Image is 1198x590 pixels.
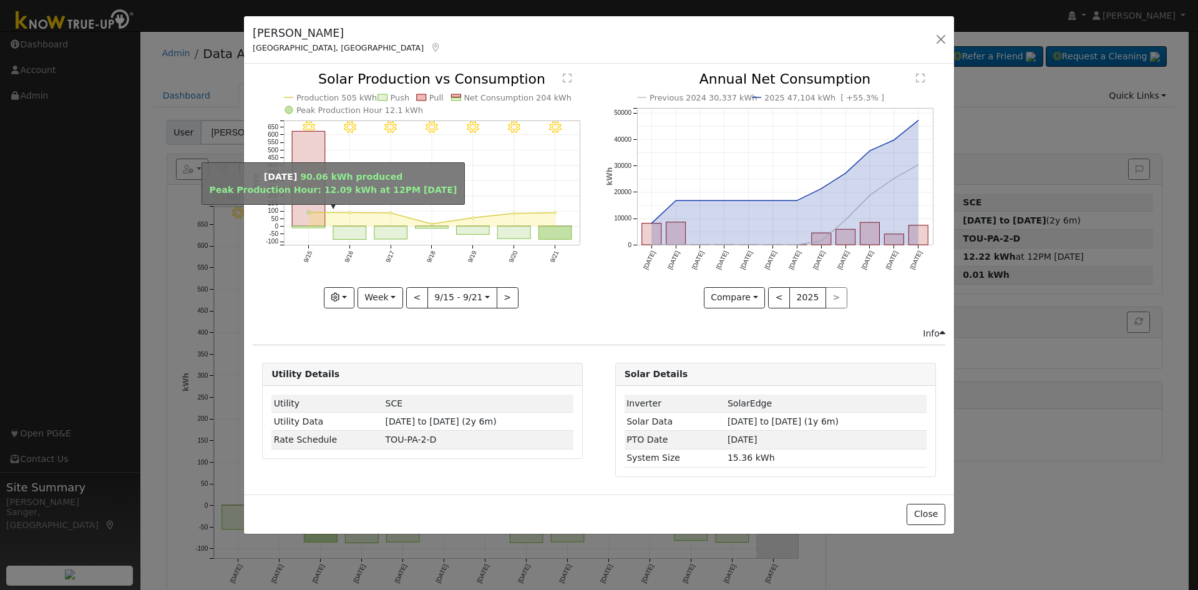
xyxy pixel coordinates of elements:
[666,222,685,245] rect: onclick=""
[605,167,614,186] text: kWh
[625,413,726,431] td: Solar Data
[271,369,339,379] strong: Utility Details
[467,250,478,264] text: 9/19
[835,230,855,245] rect: onclick=""
[508,250,519,264] text: 9/20
[728,453,775,463] span: 15.36 kWh
[843,218,848,223] circle: onclick=""
[253,43,424,52] span: [GEOGRAPHIC_DATA], [GEOGRAPHIC_DATA]
[908,250,923,270] text: [DATE]
[266,238,278,245] text: -100
[268,124,278,130] text: 650
[722,243,727,248] circle: onclick=""
[549,250,560,264] text: 9/21
[673,243,678,248] circle: onclick=""
[673,199,678,204] circle: onclick=""
[467,121,479,134] i: 9/19 - Clear
[787,250,802,270] text: [DATE]
[429,93,444,102] text: Pull
[268,154,278,161] text: 450
[296,93,377,102] text: Production 505 kWh
[426,121,438,134] i: 9/18 - Clear
[628,242,631,248] text: 0
[728,416,839,426] span: [DATE] to [DATE] (1y 6m)
[614,162,631,169] text: 30000
[763,250,777,270] text: [DATE]
[343,250,354,264] text: 9/16
[386,416,497,426] span: [DATE] to [DATE] (2y 6m)
[614,136,631,143] text: 40000
[794,199,799,204] circle: onclick=""
[625,431,726,449] td: PTO Date
[549,121,562,134] i: 9/21 - Clear
[333,227,366,240] rect: onclick=""
[302,250,313,264] text: 9/15
[253,25,441,41] h5: [PERSON_NAME]
[563,73,572,83] text: 
[770,199,775,204] circle: onclick=""
[427,287,497,308] button: 9/15 - 9/21
[728,398,772,408] span: ID: 4222658, authorized: 04/15/24
[389,212,392,215] circle: onclick=""
[498,227,531,239] rect: onclick=""
[728,435,757,445] span: [DATE]
[497,287,519,308] button: >
[358,287,403,308] button: Week
[268,208,278,215] text: 100
[739,250,753,270] text: [DATE]
[649,221,654,226] circle: onclick=""
[539,227,572,240] rect: onclick=""
[819,187,824,192] circle: onclick=""
[884,250,898,270] text: [DATE]
[307,211,311,215] circle: onclick=""
[923,327,945,340] div: Info
[916,118,921,123] circle: onclick=""
[614,110,631,117] text: 50000
[431,223,433,225] circle: onclick=""
[819,238,824,243] circle: onclick=""
[270,231,279,238] text: -50
[812,234,831,245] rect: onclick=""
[268,147,278,154] text: 500
[642,250,656,270] text: [DATE]
[271,431,383,449] td: Rate Schedule
[770,243,775,248] circle: onclick=""
[789,287,826,308] button: 2025
[714,250,729,270] text: [DATE]
[690,250,704,270] text: [DATE]
[348,212,351,214] circle: onclick=""
[385,121,397,134] i: 9/17 - Clear
[344,121,356,134] i: 9/16 - Clear
[916,162,921,167] circle: onclick=""
[836,250,850,270] text: [DATE]
[271,413,383,431] td: Utility Data
[908,225,928,245] rect: onclick=""
[614,189,631,196] text: 20000
[867,149,872,154] circle: onclick=""
[699,71,870,87] text: Annual Net Consumption
[472,217,474,219] circle: onclick=""
[704,287,766,308] button: Compare
[916,73,925,83] text: 
[698,199,703,204] circle: onclick=""
[210,172,457,195] span: 90.06 kWh produced Peak Production Hour: 12.09 kWh at 12PM [DATE]
[764,93,884,102] text: 2025 47,104 kWh [ +55.3% ]
[812,250,826,270] text: [DATE]
[457,227,490,235] rect: onclick=""
[386,435,437,445] span: 59
[374,227,407,240] rect: onclick=""
[614,215,631,222] text: 10000
[625,369,688,379] strong: Solar Details
[292,132,325,227] rect: onclick=""
[625,395,726,413] td: Inverter
[513,212,515,215] circle: onclick=""
[666,250,680,270] text: [DATE]
[746,199,751,204] circle: onclick=""
[698,243,703,248] circle: onclick=""
[271,215,279,222] text: 50
[892,138,897,143] circle: onclick=""
[318,71,545,87] text: Solar Production vs Consumption
[860,250,874,270] text: [DATE]
[860,223,879,245] rect: onclick=""
[722,199,727,204] circle: onclick=""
